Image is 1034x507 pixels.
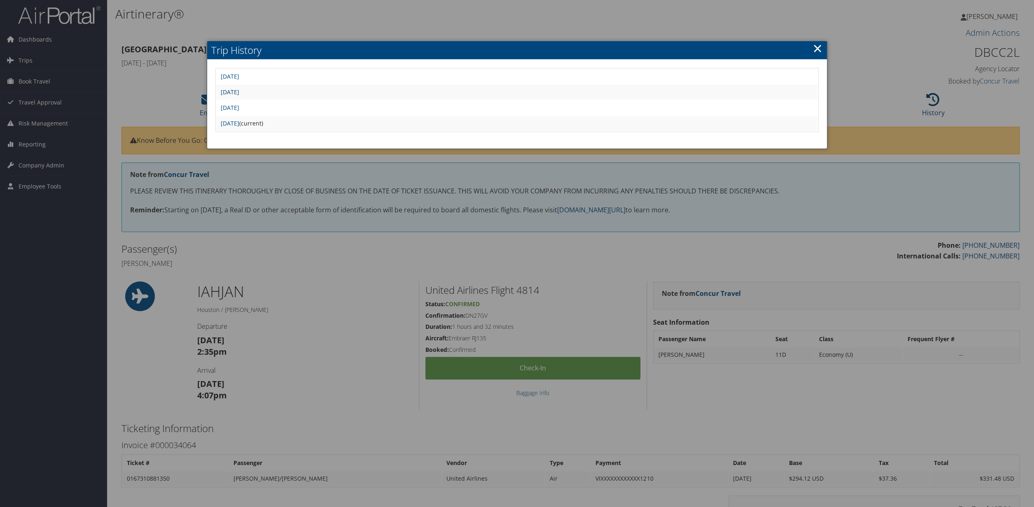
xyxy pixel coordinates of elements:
td: (current) [217,116,817,131]
a: [DATE] [221,119,239,127]
h2: Trip History [207,41,827,59]
a: [DATE] [221,88,239,96]
a: [DATE] [221,104,239,112]
a: × [813,40,822,56]
a: [DATE] [221,72,239,80]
